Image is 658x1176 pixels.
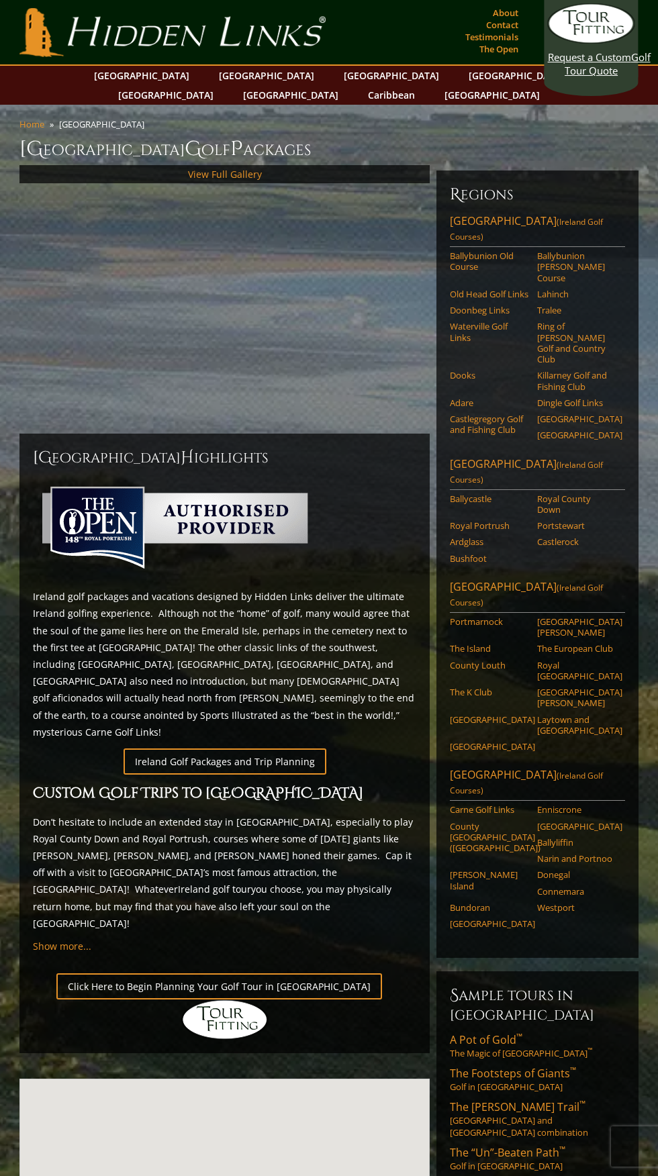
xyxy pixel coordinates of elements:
[450,985,624,1024] h6: Sample Tours in [GEOGRAPHIC_DATA]
[212,66,321,85] a: [GEOGRAPHIC_DATA]
[450,459,603,485] span: (Ireland Golf Courses)
[537,687,616,709] a: [GEOGRAPHIC_DATA][PERSON_NAME]
[537,520,616,531] a: Portstewart
[450,250,528,273] a: Ballybunion Old Course
[178,883,251,895] a: Ireland golf tour
[462,28,522,46] a: Testimonials
[579,1098,585,1110] sup: ™
[230,136,243,162] span: P
[450,660,528,671] a: County Louth
[537,305,616,315] a: Tralee
[181,447,194,469] span: H
[450,869,528,891] a: [PERSON_NAME] Island
[450,370,528,381] a: Dooks
[450,321,528,343] a: Waterville Golf Links
[450,1099,624,1138] a: The [PERSON_NAME] Trail™[GEOGRAPHIC_DATA] and [GEOGRAPHIC_DATA] combination
[450,213,624,247] a: [GEOGRAPHIC_DATA](Ireland Golf Courses)
[537,902,616,913] a: Westport
[537,869,616,880] a: Donegal
[537,837,616,848] a: Ballyliffin
[489,3,522,22] a: About
[450,493,528,504] a: Ballycastle
[587,1046,592,1055] sup: ™
[450,1066,624,1093] a: The Footsteps of Giants™Golf in [GEOGRAPHIC_DATA]
[450,1145,624,1172] a: The “Un”-Beaten Path™Golf in [GEOGRAPHIC_DATA]
[185,136,201,162] span: G
[450,1032,624,1059] a: A Pot of Gold™The Magic of [GEOGRAPHIC_DATA]™
[450,643,528,654] a: The Island
[450,184,624,205] h6: Regions
[537,321,616,364] a: Ring of [PERSON_NAME] Golf and Country Club
[450,582,603,608] span: (Ireland Golf Courses)
[450,1145,565,1160] span: The “Un”-Beaten Path
[537,493,616,516] a: Royal County Down
[450,305,528,315] a: Doonbeg Links
[537,430,616,440] a: [GEOGRAPHIC_DATA]
[188,168,262,181] a: View Full Gallery
[438,85,547,105] a: [GEOGRAPHIC_DATA]
[450,520,528,531] a: Royal Portrush
[236,85,345,105] a: [GEOGRAPHIC_DATA]
[59,118,150,130] li: [GEOGRAPHIC_DATA]
[537,643,616,654] a: The European Club
[559,1144,565,1155] sup: ™
[450,289,528,299] a: Old Head Golf Links
[56,973,382,999] a: Click Here to Begin Planning Your Golf Tour in [GEOGRAPHIC_DATA]
[537,370,616,392] a: Killarney Golf and Fishing Club
[537,660,616,682] a: Royal [GEOGRAPHIC_DATA]
[124,748,326,775] a: Ireland Golf Packages and Trip Planning
[570,1065,576,1076] sup: ™
[87,66,196,85] a: [GEOGRAPHIC_DATA]
[450,687,528,697] a: The K Club
[450,821,528,854] a: County [GEOGRAPHIC_DATA] ([GEOGRAPHIC_DATA])
[476,40,522,58] a: The Open
[450,1066,576,1081] span: The Footsteps of Giants
[537,616,616,638] a: [GEOGRAPHIC_DATA][PERSON_NAME]
[450,536,528,547] a: Ardglass
[483,15,522,34] a: Contact
[361,85,422,105] a: Caribbean
[450,1032,522,1047] span: A Pot of Gold
[450,579,624,613] a: [GEOGRAPHIC_DATA](Ireland Golf Courses)
[450,413,528,436] a: Castlegregory Golf and Fishing Club
[450,767,624,801] a: [GEOGRAPHIC_DATA](Ireland Golf Courses)
[537,821,616,832] a: [GEOGRAPHIC_DATA]
[548,50,631,64] span: Request a Custom
[548,3,635,77] a: Request a CustomGolf Tour Quote
[450,902,528,913] a: Bundoran
[337,66,446,85] a: [GEOGRAPHIC_DATA]
[19,136,638,162] h1: [GEOGRAPHIC_DATA] olf ackages
[537,714,616,736] a: Laytown and [GEOGRAPHIC_DATA]
[537,250,616,283] a: Ballybunion [PERSON_NAME] Course
[450,918,528,929] a: [GEOGRAPHIC_DATA]
[33,447,416,469] h2: [GEOGRAPHIC_DATA] ighlights
[111,85,220,105] a: [GEOGRAPHIC_DATA]
[537,804,616,815] a: Enniscrone
[181,999,269,1040] img: Hidden Links
[537,397,616,408] a: Dingle Golf Links
[33,588,416,740] p: Ireland golf packages and vacations designed by Hidden Links deliver the ultimate Ireland golfing...
[33,940,91,952] a: Show more...
[450,616,528,627] a: Portmarnock
[450,1099,585,1114] span: The [PERSON_NAME] Trail
[537,536,616,547] a: Castlerock
[537,886,616,897] a: Connemara
[19,118,44,130] a: Home
[450,553,528,564] a: Bushfoot
[450,714,528,725] a: [GEOGRAPHIC_DATA]
[516,1031,522,1042] sup: ™
[537,289,616,299] a: Lahinch
[33,814,416,932] p: Don’t hesitate to include an extended stay in [GEOGRAPHIC_DATA], especially to play Royal County ...
[450,456,624,490] a: [GEOGRAPHIC_DATA](Ireland Golf Courses)
[537,853,616,864] a: Narin and Portnoo
[537,413,616,424] a: [GEOGRAPHIC_DATA]
[450,397,528,408] a: Adare
[462,66,571,85] a: [GEOGRAPHIC_DATA]
[450,741,528,752] a: [GEOGRAPHIC_DATA]
[33,783,416,805] h2: Custom Golf Trips to [GEOGRAPHIC_DATA]
[450,804,528,815] a: Carne Golf Links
